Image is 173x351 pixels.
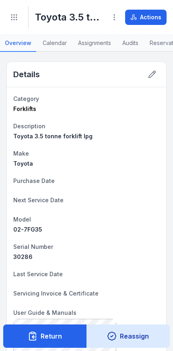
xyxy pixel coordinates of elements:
button: Toggle navigation [6,10,22,25]
span: Description [13,123,45,129]
span: Toyota 3.5 tonne forklift lpg [13,133,93,140]
span: User Guide & Manuals [13,309,76,316]
a: Assignments [73,35,116,52]
span: Category [13,95,39,102]
h2: Details [13,69,40,80]
span: Serial Number [13,243,53,250]
a: Calendar [38,35,72,52]
span: Make [13,150,29,157]
a: Audits [117,35,143,52]
h1: Toyota 3.5 tonne forklift lpg [35,11,100,24]
span: Toyota [13,160,33,167]
button: Reassign [86,324,170,348]
span: Last Service Date [13,271,63,277]
button: Actions [125,10,167,25]
span: Model [13,216,31,223]
button: Return [3,324,87,348]
span: 02-7FG35 [13,226,42,233]
span: Servicing Invoice & Certificate [13,290,99,297]
span: 30286 [13,253,33,260]
span: Next Service Date [13,197,64,203]
span: Forklifts [13,105,36,112]
span: Purchase Date [13,177,55,184]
